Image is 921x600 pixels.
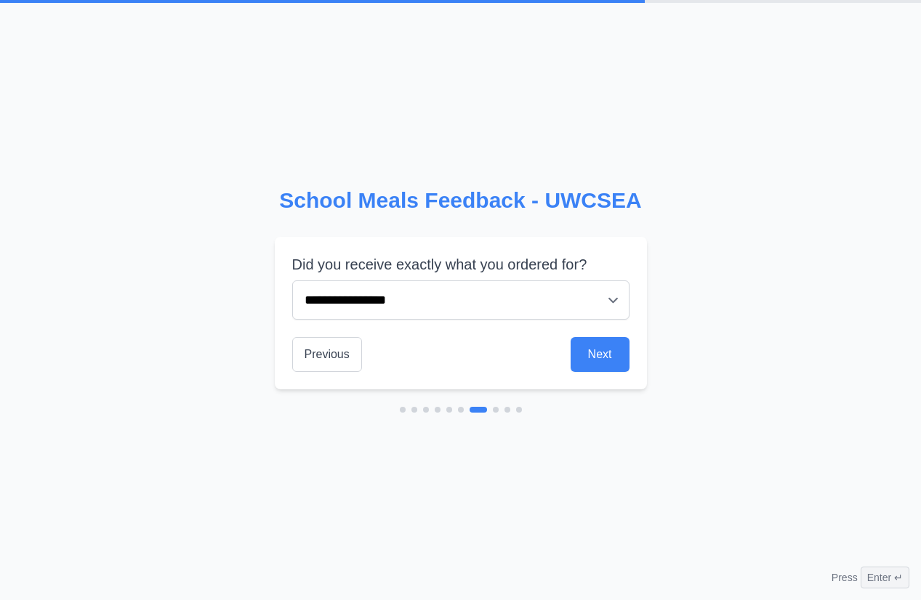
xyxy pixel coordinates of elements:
button: Previous [292,337,362,372]
span: Enter ↵ [861,567,909,588]
div: Press [832,567,909,588]
h2: School Meals Feedback - UWCSEA [275,187,647,214]
button: Next [571,337,630,372]
label: Did you receive exactly what you ordered for? [292,254,630,275]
